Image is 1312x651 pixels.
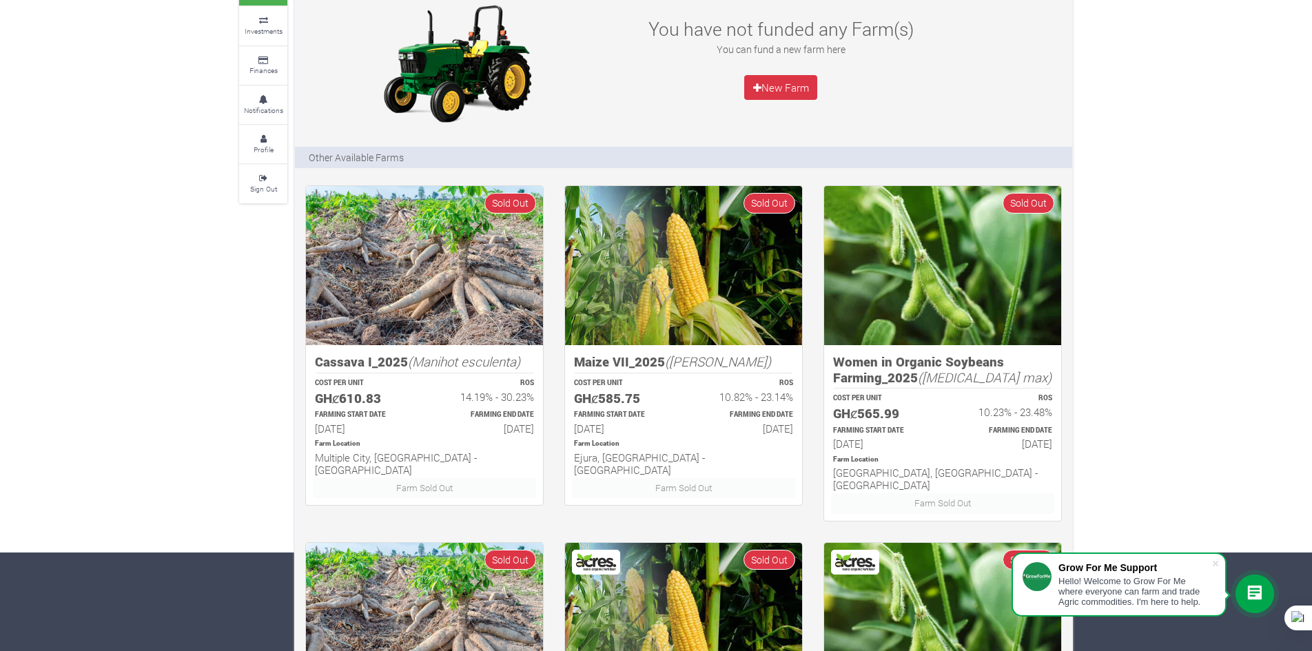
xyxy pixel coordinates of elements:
[315,410,412,420] p: Estimated Farming Start Date
[254,145,274,154] small: Profile
[1003,193,1054,213] span: Sold Out
[918,369,1052,386] i: ([MEDICAL_DATA] max)
[955,393,1052,404] p: ROS
[437,422,534,435] h6: [DATE]
[833,552,877,572] img: Acres Nano
[437,378,534,389] p: ROS
[574,378,671,389] p: COST PER UNIT
[408,353,520,370] i: (Manihot esculenta)
[833,466,1052,491] h6: [GEOGRAPHIC_DATA], [GEOGRAPHIC_DATA] - [GEOGRAPHIC_DATA]
[833,455,1052,465] p: Location of Farm
[574,410,671,420] p: Estimated Farming Start Date
[245,26,283,36] small: Investments
[955,406,1052,418] h6: 10.23% - 23.48%
[1003,550,1054,570] span: Sold Out
[244,105,283,115] small: Notifications
[833,406,930,422] h5: GHȼ565.99
[1058,576,1211,607] div: Hello! Welcome to Grow For Me where everyone can farm and trade Agric commodities. I'm here to help.
[484,550,536,570] span: Sold Out
[484,193,536,213] span: Sold Out
[306,186,543,345] img: growforme image
[696,422,793,435] h6: [DATE]
[696,391,793,403] h6: 10.82% - 23.14%
[239,7,287,45] a: Investments
[574,354,793,370] h5: Maize VII_2025
[744,75,817,100] a: New Farm
[249,65,278,75] small: Finances
[315,391,412,406] h5: GHȼ610.83
[574,422,671,435] h6: [DATE]
[696,378,793,389] p: ROS
[250,184,277,194] small: Sign Out
[744,193,795,213] span: Sold Out
[574,439,793,449] p: Location of Farm
[833,437,930,450] h6: [DATE]
[631,42,930,56] p: You can fund a new farm here
[239,86,287,124] a: Notifications
[371,1,543,125] img: growforme image
[315,451,534,476] h6: Multiple City, [GEOGRAPHIC_DATA] - [GEOGRAPHIC_DATA]
[315,439,534,449] p: Location of Farm
[574,391,671,406] h5: GHȼ585.75
[833,393,930,404] p: COST PER UNIT
[631,18,930,40] h3: You have not funded any Farm(s)
[315,378,412,389] p: COST PER UNIT
[565,186,802,345] img: growforme image
[696,410,793,420] p: Estimated Farming End Date
[1058,562,1211,573] div: Grow For Me Support
[315,354,534,370] h5: Cassava I_2025
[239,165,287,203] a: Sign Out
[833,354,1052,385] h5: Women in Organic Soybeans Farming_2025
[955,437,1052,450] h6: [DATE]
[437,391,534,403] h6: 14.19% - 30.23%
[665,353,771,370] i: ([PERSON_NAME])
[239,125,287,163] a: Profile
[437,410,534,420] p: Estimated Farming End Date
[833,426,930,436] p: Estimated Farming Start Date
[824,186,1061,345] img: growforme image
[315,422,412,435] h6: [DATE]
[955,426,1052,436] p: Estimated Farming End Date
[574,451,793,476] h6: Ejura, [GEOGRAPHIC_DATA] - [GEOGRAPHIC_DATA]
[309,150,404,165] p: Other Available Farms
[744,550,795,570] span: Sold Out
[574,552,618,572] img: Acres Nano
[239,47,287,85] a: Finances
